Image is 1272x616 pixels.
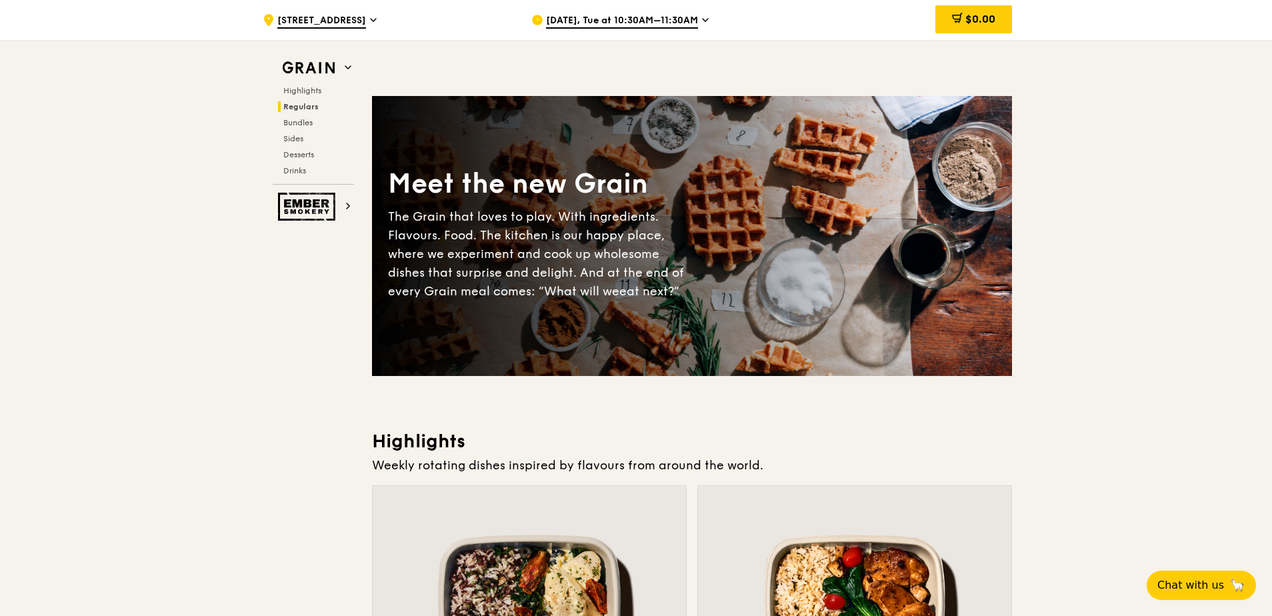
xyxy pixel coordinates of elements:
span: $0.00 [965,13,995,25]
span: Drinks [283,166,306,175]
h3: Highlights [372,429,1012,453]
span: [STREET_ADDRESS] [277,14,366,29]
span: Sides [283,134,303,143]
span: [DATE], Tue at 10:30AM–11:30AM [546,14,698,29]
span: Chat with us [1157,577,1224,593]
span: Highlights [283,86,321,95]
span: Bundles [283,118,313,127]
img: Ember Smokery web logo [278,193,339,221]
span: eat next?” [619,284,679,299]
div: The Grain that loves to play. With ingredients. Flavours. Food. The kitchen is our happy place, w... [388,207,692,301]
div: Weekly rotating dishes inspired by flavours from around the world. [372,456,1012,475]
button: Chat with us🦙 [1147,571,1256,600]
div: Meet the new Grain [388,166,692,202]
span: 🦙 [1229,577,1245,593]
span: Desserts [283,150,314,159]
img: Grain web logo [278,56,339,80]
span: Regulars [283,102,319,111]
